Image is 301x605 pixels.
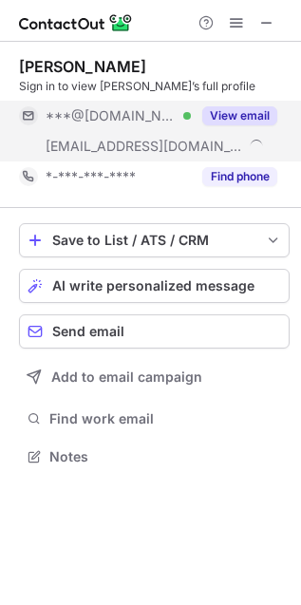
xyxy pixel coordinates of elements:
span: Find work email [49,410,282,427]
span: ***@[DOMAIN_NAME] [46,107,177,124]
button: Notes [19,444,290,470]
div: Sign in to view [PERSON_NAME]’s full profile [19,78,290,95]
span: Notes [49,448,282,465]
div: [PERSON_NAME] [19,57,146,76]
button: Find work email [19,406,290,432]
button: Send email [19,314,290,349]
button: AI write personalized message [19,269,290,303]
div: Save to List / ATS / CRM [52,233,256,248]
span: Add to email campaign [51,369,202,385]
button: Reveal Button [202,106,277,125]
button: save-profile-one-click [19,223,290,257]
span: [EMAIL_ADDRESS][DOMAIN_NAME] [46,138,243,155]
span: AI write personalized message [52,278,254,293]
img: ContactOut v5.3.10 [19,11,133,34]
button: Add to email campaign [19,360,290,394]
button: Reveal Button [202,167,277,186]
span: Send email [52,324,124,339]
